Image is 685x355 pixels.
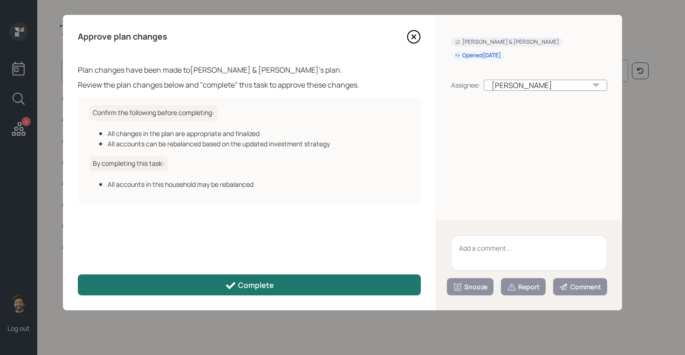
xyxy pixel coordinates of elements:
div: Snooze [453,282,487,292]
div: Assignee: [451,80,480,90]
button: Comment [553,278,607,295]
div: Plan changes have been made to [PERSON_NAME] & [PERSON_NAME] 's plan. [78,64,421,75]
div: Report [507,282,540,292]
button: Snooze [447,278,493,295]
div: Review the plan changes below and "complete" this task to approve these changes. [78,79,421,90]
div: All accounts in this household may be rebalanced [108,179,410,189]
button: Report [501,278,546,295]
button: Complete [78,274,421,295]
div: [PERSON_NAME] [484,80,607,91]
h4: Approve plan changes [78,32,167,42]
div: Comment [559,282,601,292]
h6: By completing this task: [89,156,168,171]
div: Complete [225,280,274,291]
div: [PERSON_NAME] & [PERSON_NAME] [455,38,559,46]
div: Opened [DATE] [455,52,501,60]
div: All changes in the plan are appropriate and finalized [108,129,410,138]
h6: Confirm the following before completing: [89,105,218,121]
div: All accounts can be rebalanced based on the updated investment strategy [108,139,410,149]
